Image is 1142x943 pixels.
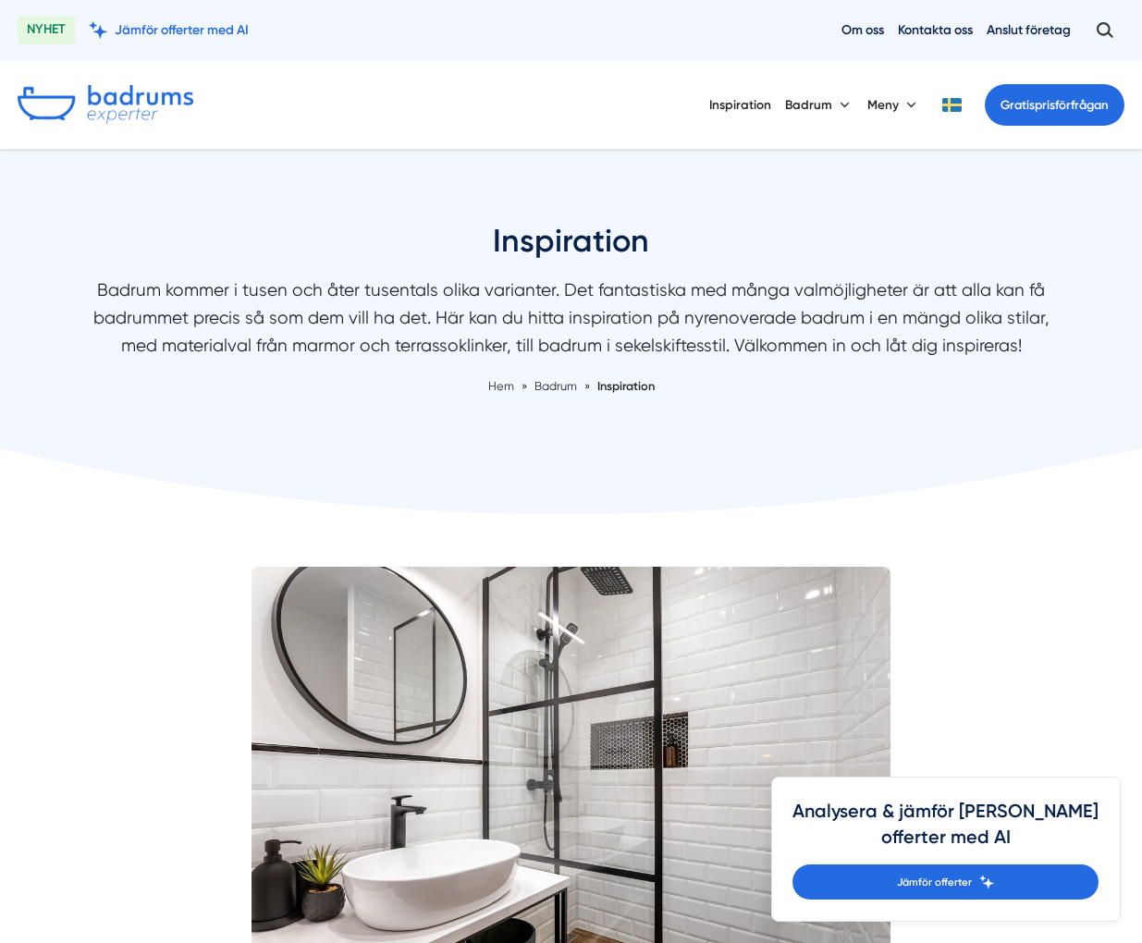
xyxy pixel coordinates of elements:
[792,864,1099,900] a: Jämför offerter
[534,379,577,393] span: Badrum
[534,379,580,393] a: Badrum
[841,21,884,39] a: Om oss
[987,21,1071,39] a: Anslut företag
[18,16,75,44] span: NYHET
[985,84,1124,126] a: Gratisprisförfrågan
[488,379,514,393] a: Hem
[792,799,1099,864] h4: Analysera & jämför [PERSON_NAME] offerter med AI
[81,220,1062,276] h1: Inspiration
[898,21,973,39] a: Kontakta oss
[867,81,920,128] button: Meny
[522,377,527,396] span: »
[1001,98,1035,112] span: Gratis
[89,21,249,39] a: Jämför offerter med AI
[897,874,972,890] span: Jämför offerter
[81,377,1062,396] nav: Breadcrumb
[18,85,193,124] img: Badrumsexperter.se logotyp
[709,81,771,128] a: Inspiration
[81,276,1062,368] p: Badrum kommer i tusen och åter tusentals olika varianter. Det fantastiska med många valmöjlighete...
[584,377,590,396] span: »
[785,81,853,128] button: Badrum
[115,21,249,39] span: Jämför offerter med AI
[597,379,655,393] a: Inspiration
